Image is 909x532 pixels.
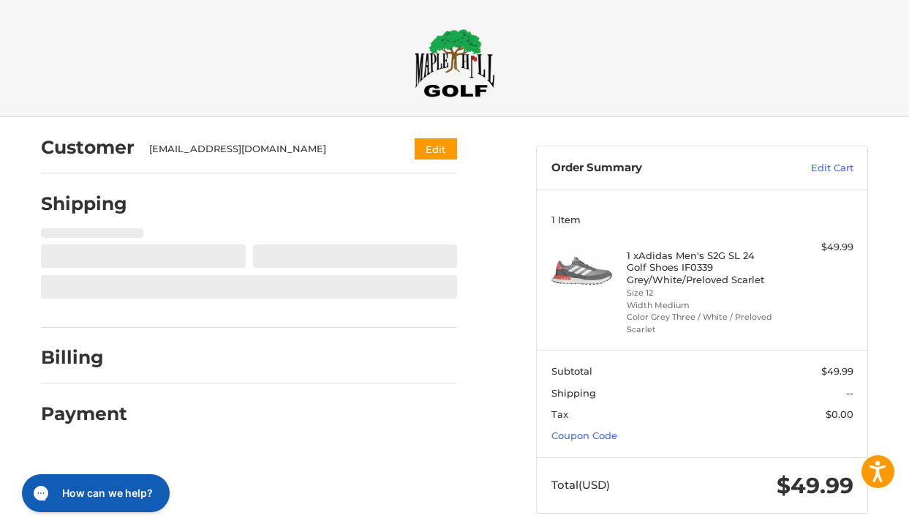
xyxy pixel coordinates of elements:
a: Edit Cart [757,161,853,176]
h2: Shipping [41,192,127,215]
iframe: Gorgias live chat messenger [15,469,175,517]
span: $0.00 [826,408,853,420]
li: Width Medium [627,299,774,312]
span: Tax [551,408,568,420]
span: -- [846,387,853,399]
div: [EMAIL_ADDRESS][DOMAIN_NAME] [149,142,387,157]
span: Total (USD) [551,478,610,492]
a: Coupon Code [551,430,617,441]
span: Subtotal [551,365,592,377]
li: Color Grey Three / White / Preloved Scarlet [627,311,774,335]
h2: Customer [41,136,135,159]
h2: Billing [41,346,127,369]
h4: 1 x Adidas Men's S2G SL 24 Golf Shoes IF0339 Grey/White/Preloved Scarlet [627,250,774,285]
h2: Payment [41,402,127,425]
div: $49.99 [777,240,853,255]
span: Shipping [551,387,596,399]
span: $49.99 [821,365,853,377]
iframe: Google Customer Reviews [788,492,909,532]
button: Edit [415,138,457,160]
h3: Order Summary [551,161,757,176]
img: Maple Hill Golf [415,29,495,97]
li: Size 12 [627,287,774,299]
span: $49.99 [777,472,853,499]
h3: 1 Item [551,214,853,225]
